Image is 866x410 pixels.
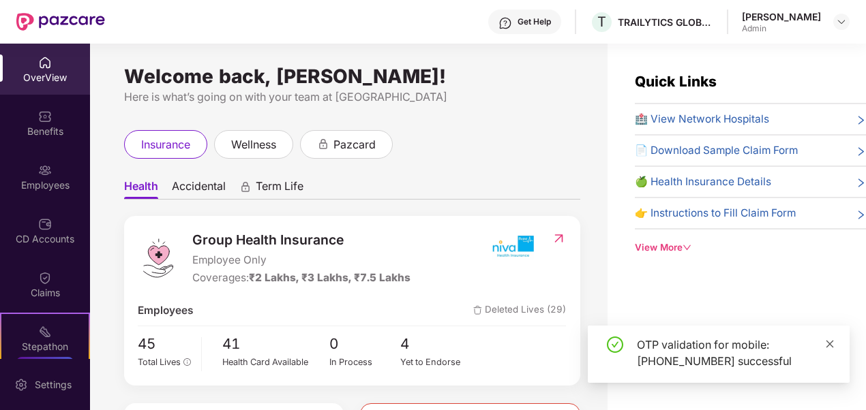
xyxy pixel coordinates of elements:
[31,378,76,392] div: Settings
[14,378,28,392] img: svg+xml;base64,PHN2ZyBpZD0iU2V0dGluZy0yMHgyMCIgeG1sbnM9Imh0dHA6Ly93d3cudzMub3JnLzIwMDAvc3ZnIiB3aW...
[635,142,798,159] span: 📄 Download Sample Claim Form
[618,16,713,29] div: TRAILYTICS GLOBAL SERVICES PRIVATE LIMITED
[329,333,401,356] span: 0
[239,180,252,193] div: animation
[836,16,847,27] img: svg+xml;base64,PHN2ZyBpZD0iRHJvcGRvd24tMzJ4MzIiIHhtbG5zPSJodHRwOi8vd3d3LnczLm9yZy8yMDAwL3N2ZyIgd2...
[231,136,276,153] span: wellness
[635,205,796,221] span: 👉 Instructions to Fill Claim Form
[552,232,566,245] img: RedirectIcon
[222,356,329,369] div: Health Card Available
[635,240,866,255] div: View More
[400,333,472,356] span: 4
[138,302,193,319] span: Employees
[124,179,158,199] span: Health
[16,357,74,368] div: New Challenge
[329,356,401,369] div: In Process
[38,163,52,177] img: svg+xml;base64,PHN2ZyBpZD0iRW1wbG95ZWVzIiB4bWxucz0iaHR0cDovL3d3dy53My5vcmcvMjAwMC9zdmciIHdpZHRoPS...
[856,114,866,127] span: right
[473,302,566,319] span: Deleted Lives (29)
[635,111,769,127] span: 🏥 View Network Hospitals
[256,179,303,199] span: Term Life
[856,208,866,221] span: right
[1,340,89,353] div: Stepathon
[38,325,52,338] img: svg+xml;base64,PHN2ZyB4bWxucz0iaHR0cDovL3d3dy53My5vcmcvMjAwMC9zdmciIHdpZHRoPSIyMSIgaGVpZ2h0PSIyMC...
[124,89,580,106] div: Here is what’s going on with your team at [GEOGRAPHIC_DATA]
[856,176,866,190] span: right
[635,174,771,190] span: 🍏 Health Insurance Details
[742,10,821,23] div: [PERSON_NAME]
[138,238,179,279] img: logo
[825,339,835,349] span: close
[38,110,52,123] img: svg+xml;base64,PHN2ZyBpZD0iQmVuZWZpdHMiIHhtbG5zPSJodHRwOi8vd3d3LnczLm9yZy8yMDAwL3N2ZyIgd2lkdGg9Ij...
[635,73,717,90] span: Quick Links
[138,333,192,356] span: 45
[333,136,376,153] span: pazcard
[172,179,226,199] span: Accidental
[192,230,410,250] span: Group Health Insurance
[192,252,410,268] span: Employee Only
[518,16,551,27] div: Get Help
[597,14,606,30] span: T
[473,306,482,315] img: deleteIcon
[38,56,52,69] img: svg+xml;base64,PHN2ZyBpZD0iSG9tZSIgeG1sbnM9Imh0dHA6Ly93d3cudzMub3JnLzIwMDAvc3ZnIiB3aWR0aD0iMjAiIG...
[400,356,472,369] div: Yet to Endorse
[124,71,580,82] div: Welcome back, [PERSON_NAME]!
[183,358,191,366] span: info-circle
[249,271,410,284] span: ₹2 Lakhs, ₹3 Lakhs, ₹7.5 Lakhs
[192,270,410,286] div: Coverages:
[38,271,52,285] img: svg+xml;base64,PHN2ZyBpZD0iQ2xhaW0iIHhtbG5zPSJodHRwOi8vd3d3LnczLm9yZy8yMDAwL3N2ZyIgd2lkdGg9IjIwIi...
[141,136,190,153] span: insurance
[607,336,623,353] span: check-circle
[498,16,512,30] img: svg+xml;base64,PHN2ZyBpZD0iSGVscC0zMngzMiIgeG1sbnM9Imh0dHA6Ly93d3cudzMub3JnLzIwMDAvc3ZnIiB3aWR0aD...
[16,13,105,31] img: New Pazcare Logo
[222,333,329,356] span: 41
[38,217,52,231] img: svg+xml;base64,PHN2ZyBpZD0iQ0RfQWNjb3VudHMiIGRhdGEtbmFtZT0iQ0QgQWNjb3VudHMiIHhtbG5zPSJodHRwOi8vd3...
[487,230,538,264] img: insurerIcon
[683,243,691,252] span: down
[856,145,866,159] span: right
[138,357,181,367] span: Total Lives
[637,336,833,369] div: OTP validation for mobile: [PHONE_NUMBER] successful
[742,23,821,34] div: Admin
[317,138,329,150] div: animation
